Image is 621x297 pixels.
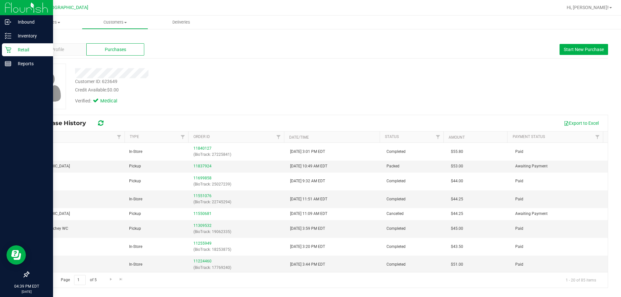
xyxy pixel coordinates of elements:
p: Retail [11,46,50,54]
span: [DATE] 9:32 AM EDT [290,178,325,184]
span: [GEOGRAPHIC_DATA] [44,5,88,10]
iframe: Resource center [6,245,26,265]
a: Amount [449,135,465,140]
input: 1 [74,275,86,285]
span: Packed [387,163,399,169]
span: Paid [515,244,523,250]
p: (BioTrack: 19062335) [193,229,282,235]
inline-svg: Retail [5,47,11,53]
span: 1 - 20 of 85 items [561,275,601,285]
p: Reports [11,60,50,68]
span: In-Store [129,196,142,202]
span: Completed [387,226,406,232]
p: (BioTrack: 22745294) [193,199,282,205]
span: Completed [387,261,406,268]
inline-svg: Inventory [5,33,11,39]
p: (BioTrack: 27225841) [193,152,282,158]
span: Completed [387,149,406,155]
a: Filter [178,132,188,143]
span: Completed [387,244,406,250]
span: Pickup [129,211,141,217]
span: Pickup [129,226,141,232]
span: $44.25 [451,211,463,217]
a: Filter [114,132,125,143]
a: Type [130,134,139,139]
a: Filter [273,132,284,143]
span: $0.00 [107,87,119,92]
span: Awaiting Payment [515,211,548,217]
a: 11550681 [193,211,212,216]
inline-svg: Reports [5,60,11,67]
span: Deliveries [164,19,199,25]
span: Completed [387,196,406,202]
p: (BioTrack: 17769240) [193,265,282,271]
p: (BioTrack: 18253875) [193,247,282,253]
a: 11840127 [193,146,212,151]
span: Page of 5 [55,275,102,285]
button: Export to Excel [560,118,603,129]
span: Start New Purchase [564,47,604,52]
span: Pickup [129,178,141,184]
span: $45.00 [451,226,463,232]
span: In-Store [129,149,142,155]
button: Start New Purchase [560,44,608,55]
inline-svg: Inbound [5,19,11,25]
p: (BioTrack: 25027239) [193,181,282,187]
a: Payment Status [513,134,545,139]
span: [DATE] 11:51 AM EDT [290,196,327,202]
a: Filter [433,132,443,143]
p: 04:39 PM EDT [3,283,50,289]
a: 11309532 [193,223,212,228]
p: Inbound [11,18,50,26]
span: Pickup [129,163,141,169]
a: Date/Time [289,135,309,140]
span: $53.00 [451,163,463,169]
a: Customers [82,16,148,29]
div: Credit Available: [75,87,360,93]
a: Filter [592,132,603,143]
span: Purchase History [34,120,93,127]
span: [DATE] 3:44 PM EDT [290,261,325,268]
a: Status [385,134,399,139]
span: [DATE] 3:59 PM EDT [290,226,325,232]
span: [DATE] 10:49 AM EDT [290,163,327,169]
a: Go to the last page [116,275,126,284]
span: [DATE] 3:20 PM EDT [290,244,325,250]
a: Order ID [193,134,210,139]
span: In-Store [129,244,142,250]
div: Verified: [75,98,126,105]
span: In-Store [129,261,142,268]
span: [DATE] 11:09 AM EDT [290,211,327,217]
div: Customer ID: 623649 [75,78,117,85]
span: $55.80 [451,149,463,155]
span: Cancelled [387,211,404,217]
span: $43.50 [451,244,463,250]
span: [DATE] 3:01 PM EDT [290,149,325,155]
span: Completed [387,178,406,184]
a: 11551076 [193,194,212,198]
p: Inventory [11,32,50,40]
p: [DATE] [3,289,50,294]
span: Paid [515,149,523,155]
span: $51.00 [451,261,463,268]
span: Profile [51,46,64,53]
a: 11224460 [193,259,212,263]
span: Awaiting Payment [515,163,548,169]
span: Purchases [105,46,126,53]
span: Medical [100,98,126,105]
a: 11255949 [193,241,212,246]
span: Paid [515,226,523,232]
a: 11837924 [193,164,212,168]
span: Hi, [PERSON_NAME]! [567,5,609,10]
a: Deliveries [148,16,214,29]
a: Go to the next page [106,275,115,284]
span: Customers [82,19,148,25]
span: Paid [515,196,523,202]
span: Paid [515,178,523,184]
span: $44.00 [451,178,463,184]
a: 11699858 [193,176,212,180]
span: Paid [515,261,523,268]
span: $44.25 [451,196,463,202]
